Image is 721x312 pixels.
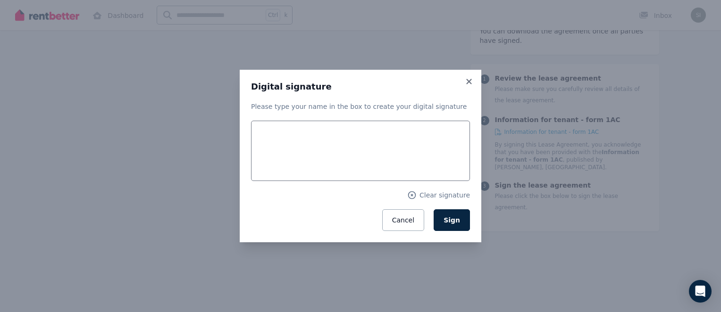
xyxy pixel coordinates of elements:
span: Clear signature [419,190,470,200]
div: Open Intercom Messenger [689,280,712,303]
span: Sign [444,216,460,224]
button: Sign [434,209,470,231]
button: Cancel [382,209,424,231]
p: Please type your name in the box to create your digital signature [251,102,470,111]
h3: Digital signature [251,81,470,92]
